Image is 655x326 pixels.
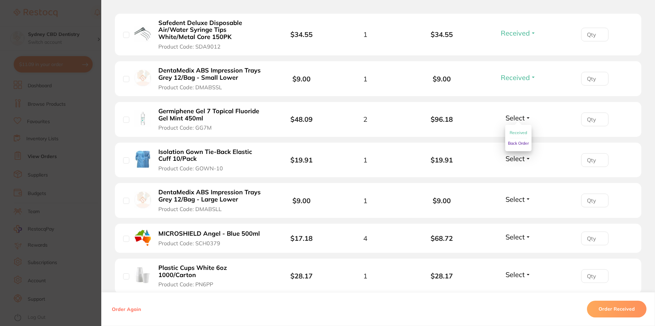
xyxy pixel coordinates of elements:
input: Qty [581,113,608,126]
span: Back Order [508,141,529,146]
b: $19.91 [290,156,313,164]
span: Product Code: DMABSSL [158,84,222,90]
button: Plastic Cups White 6oz 1000/Carton Product Code: PN6PP [156,264,266,288]
b: $19.91 [404,156,480,164]
b: $9.00 [404,197,480,205]
span: Product Code: GG7M [158,125,212,131]
span: Product Code: SDA9012 [158,43,221,50]
span: 4 [363,234,367,242]
button: Received [510,128,527,138]
img: Safedent Deluxe Disposable Air/Water Syringe Tips White/Metal Core 150PK [134,26,151,42]
b: $34.55 [404,30,480,38]
img: MICROSHIELD Angel - Blue 500ml [134,229,151,246]
img: Isolation Gown Tie-Back Elastic Cuff 10/Pack [134,151,151,168]
b: DentaMedix ABS Impression Trays Grey 12/Bag - Small Lower [158,67,264,81]
button: Order Received [587,301,646,317]
button: Select [503,270,533,279]
span: Received [501,29,530,37]
button: Select [503,233,533,241]
button: Received [499,73,538,82]
span: Product Code: PN6PP [158,281,213,287]
b: $48.09 [290,115,313,123]
b: MICROSHIELD Angel - Blue 500ml [158,230,260,237]
button: DentaMedix ABS Impression Trays Grey 12/Bag - Small Lower Product Code: DMABSSL [156,67,266,91]
b: $9.00 [292,75,311,83]
b: $17.18 [290,234,313,243]
button: Select [503,195,533,204]
input: Qty [581,232,608,245]
span: 1 [363,272,367,280]
span: Select [506,154,525,163]
img: Germiphene Gel 7 Topical Fluoride Gel Mint 450ml [134,110,151,127]
b: $68.72 [404,234,480,242]
b: $28.17 [290,272,313,280]
b: $28.17 [404,272,480,280]
span: Product Code: GOWN-10 [158,165,223,171]
span: Select [506,195,525,204]
b: $96.18 [404,115,480,123]
img: DentaMedix ABS Impression Trays Grey 12/Bag - Small Lower [134,70,151,87]
b: $34.55 [290,30,313,39]
b: Safedent Deluxe Disposable Air/Water Syringe Tips White/Metal Core 150PK [158,19,264,41]
span: Received [510,130,527,135]
b: $9.00 [404,75,480,83]
b: DentaMedix ABS Impression Trays Grey 12/Bag - Large Lower [158,189,264,203]
input: Qty [581,153,608,167]
span: 1 [363,75,367,83]
span: Select [506,233,525,241]
b: Isolation Gown Tie-Back Elastic Cuff 10/Pack [158,148,264,162]
input: Qty [581,72,608,86]
span: 1 [363,197,367,205]
b: Plastic Cups White 6oz 1000/Carton [158,264,264,278]
span: Select [506,270,525,279]
span: Product Code: DMABSLL [158,206,222,212]
img: Plastic Cups White 6oz 1000/Carton [134,267,151,284]
input: Qty [581,28,608,41]
span: Product Code: SCH0379 [158,240,220,246]
button: Back Order [508,138,529,148]
span: 1 [363,156,367,164]
button: Select [503,154,533,163]
button: Safedent Deluxe Disposable Air/Water Syringe Tips White/Metal Core 150PK Product Code: SDA9012 [156,19,266,50]
input: Qty [581,269,608,283]
span: 2 [363,115,367,123]
button: Select [503,114,533,122]
button: DentaMedix ABS Impression Trays Grey 12/Bag - Large Lower Product Code: DMABSLL [156,188,266,212]
button: Isolation Gown Tie-Back Elastic Cuff 10/Pack Product Code: GOWN-10 [156,148,266,172]
span: Received [501,73,530,82]
button: Order Again [110,306,143,312]
img: DentaMedix ABS Impression Trays Grey 12/Bag - Large Lower [134,192,151,208]
b: $9.00 [292,196,311,205]
input: Qty [581,194,608,207]
span: Select [506,114,525,122]
span: 1 [363,30,367,38]
button: MICROSHIELD Angel - Blue 500ml Product Code: SCH0379 [156,230,266,247]
button: Received [499,29,538,37]
b: Germiphene Gel 7 Topical Fluoride Gel Mint 450ml [158,108,264,122]
button: Germiphene Gel 7 Topical Fluoride Gel Mint 450ml Product Code: GG7M [156,107,266,131]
